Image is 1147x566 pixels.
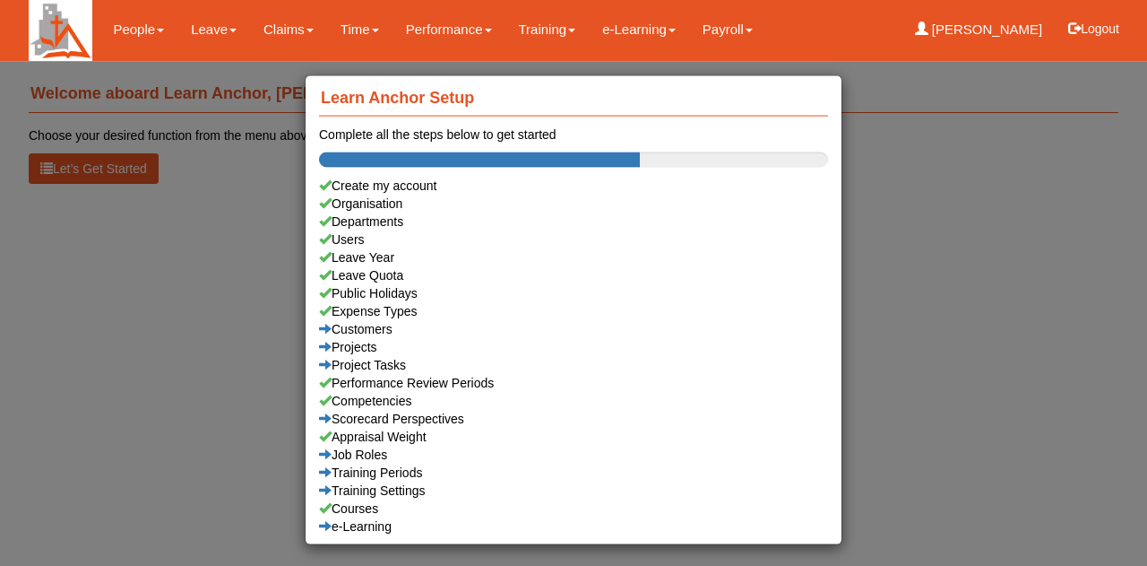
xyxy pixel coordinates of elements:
a: Leave Quota [319,266,828,284]
a: e-Learning [319,518,828,536]
iframe: chat widget [1072,494,1129,548]
a: Competencies [319,392,828,410]
a: Customers [319,320,828,338]
a: Organisation [319,195,828,213]
a: Scorecard Perspectives [319,410,828,428]
a: Users [319,231,828,248]
div: Complete all the steps below to get started [319,126,828,144]
h4: Learn Anchor Setup [319,80,828,117]
a: Leave Year [319,248,828,266]
a: Projects [319,338,828,356]
a: Training Settings [319,482,828,500]
a: Courses [319,500,828,518]
a: Expense Types [319,302,828,320]
a: Departments [319,213,828,231]
a: Performance Review Periods [319,374,828,392]
a: Public Holidays [319,284,828,302]
a: Job Roles [319,446,828,464]
div: Create my account [319,177,828,195]
a: Training Periods [319,464,828,482]
a: Project Tasks [319,356,828,374]
a: Appraisal Weight [319,428,828,446]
